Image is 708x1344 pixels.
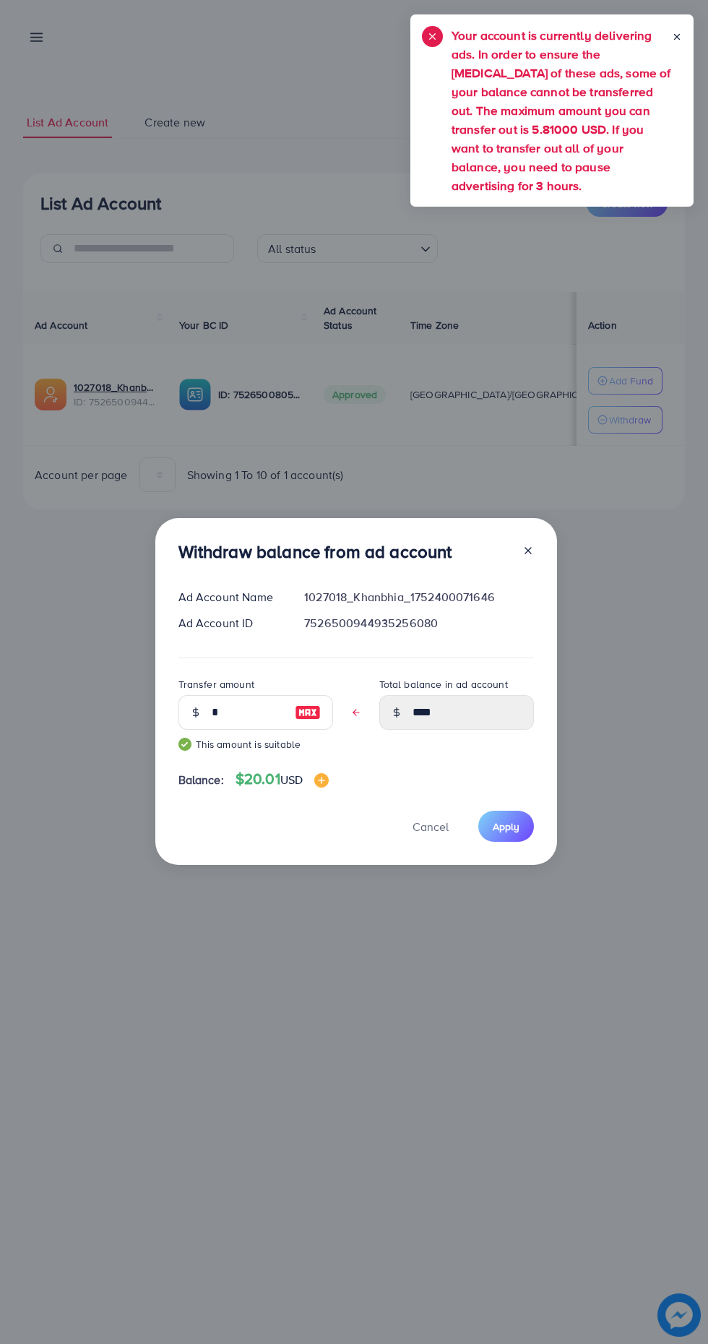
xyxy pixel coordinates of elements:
div: Ad Account Name [167,589,293,606]
div: Ad Account ID [167,615,293,632]
small: This amount is suitable [178,737,333,751]
label: Total balance in ad account [379,677,508,692]
label: Transfer amount [178,677,254,692]
span: Cancel [413,819,449,835]
button: Apply [478,811,534,842]
h4: $20.01 [236,770,329,788]
span: Balance: [178,772,224,788]
img: image [295,704,321,721]
button: Cancel [394,811,467,842]
h3: Withdraw balance from ad account [178,541,452,562]
img: guide [178,738,191,751]
div: 7526500944935256080 [293,615,545,632]
div: 1027018_Khanbhia_1752400071646 [293,589,545,606]
h5: Your account is currently delivering ads. In order to ensure the [MEDICAL_DATA] of these ads, som... [452,26,672,195]
img: image [314,773,329,788]
span: Apply [493,819,519,834]
span: USD [280,772,303,788]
